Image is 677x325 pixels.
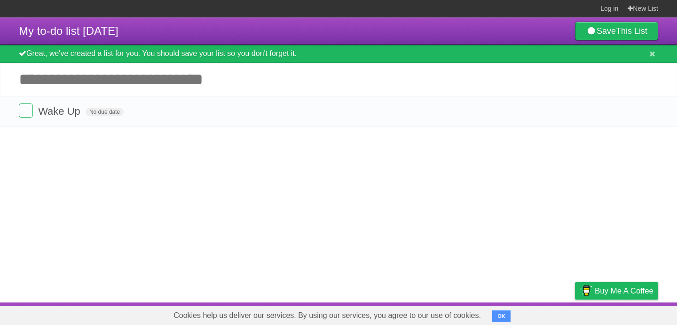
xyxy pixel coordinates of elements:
[164,306,490,325] span: Cookies help us deliver our services. By using our services, you agree to our use of cookies.
[19,24,118,37] span: My to-do list [DATE]
[450,305,470,323] a: About
[481,305,519,323] a: Developers
[19,103,33,118] label: Done
[575,22,658,40] a: SaveThis List
[492,310,511,322] button: OK
[580,283,592,299] img: Buy me a coffee
[531,305,551,323] a: Terms
[38,105,83,117] span: Wake Up
[616,26,647,36] b: This List
[575,282,658,300] a: Buy me a coffee
[563,305,587,323] a: Privacy
[595,283,653,299] span: Buy me a coffee
[599,305,658,323] a: Suggest a feature
[86,108,124,116] span: No due date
